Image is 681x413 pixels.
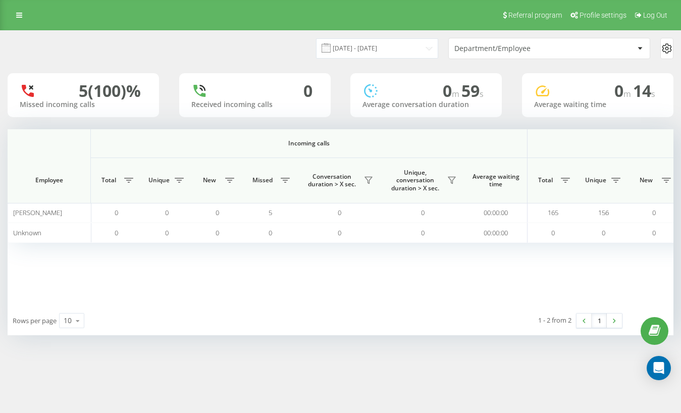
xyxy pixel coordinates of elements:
td: 00:00:00 [464,223,528,242]
div: Open Intercom Messenger [647,356,671,380]
a: 1 [592,314,607,328]
span: Rows per page [13,316,57,325]
span: Average waiting time [472,173,519,188]
span: s [480,88,484,99]
span: s [651,88,655,99]
span: Conversation duration > Х sec. [303,173,361,188]
span: [PERSON_NAME] [13,208,62,217]
span: 59 [461,80,484,101]
span: 0 [614,80,633,101]
span: 0 [421,228,425,237]
span: Missed [247,176,278,184]
div: 5 (100)% [79,81,141,100]
span: Unique [583,176,608,184]
span: Referral program [508,11,562,19]
span: Profile settings [580,11,626,19]
span: Total [533,176,558,184]
td: 00:00:00 [464,203,528,223]
div: Received incoming calls [191,100,319,109]
span: 0 [115,228,118,237]
span: 0 [115,208,118,217]
span: 0 [165,208,169,217]
span: Incoming calls [117,139,501,147]
span: 0 [602,228,605,237]
span: 0 [165,228,169,237]
span: 5 [269,208,272,217]
span: m [452,88,461,99]
span: 0 [421,208,425,217]
span: 0 [216,208,219,217]
span: 156 [598,208,609,217]
span: 0 [269,228,272,237]
span: Employee [16,176,82,184]
span: Log Out [643,11,667,19]
div: Average waiting time [534,100,661,109]
span: New [197,176,222,184]
span: 0 [338,208,341,217]
div: 10 [64,316,72,326]
span: 0 [652,208,656,217]
span: m [623,88,633,99]
span: 0 [216,228,219,237]
span: 0 [551,228,555,237]
div: Missed incoming calls [20,100,147,109]
span: New [634,176,659,184]
span: Unique [146,176,172,184]
span: 165 [548,208,558,217]
span: Unknown [13,228,41,237]
div: 0 [303,81,312,100]
span: Unique, conversation duration > Х sec. [386,169,444,192]
span: 0 [652,228,656,237]
div: Department/Employee [454,44,575,53]
div: Average conversation duration [362,100,490,109]
span: Total [96,176,121,184]
span: 14 [633,80,655,101]
span: 0 [338,228,341,237]
span: 0 [443,80,461,101]
div: 1 - 2 from 2 [538,315,571,325]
